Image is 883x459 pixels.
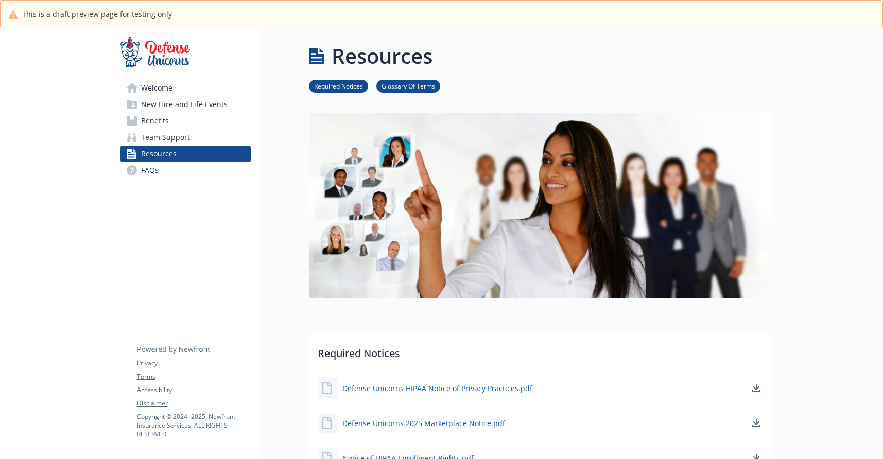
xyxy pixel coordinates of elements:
img: resources page banner [309,113,771,298]
a: download document [750,382,763,394]
a: Defense Unicorns 2025 Marketplace Notice.pdf [342,418,505,429]
a: Defense Unicorns HIPAA Notice of Privacy Practices.pdf [342,383,532,394]
a: Privacy [137,359,250,368]
span: FAQs [141,162,159,179]
a: Disclaimer [137,399,250,408]
span: New Hire and Life Events [141,96,228,113]
a: Required Notices [309,81,368,91]
a: Benefits [120,113,251,129]
span: Benefits [141,113,169,129]
a: Welcome [120,80,251,96]
span: Welcome [141,80,172,96]
span: Resources [141,146,177,162]
span: Team Support [141,129,190,146]
a: Resources [120,146,251,162]
a: New Hire and Life Events [120,96,251,113]
span: This is a draft preview page for testing only [22,9,172,20]
a: Glossary Of Terms [376,81,440,91]
a: Team Support [120,129,251,146]
a: download document [750,417,763,429]
p: Copyright © 2024 - 2025 , Newfront Insurance Services, ALL RIGHTS RESERVED [137,412,250,438]
a: Terms [137,372,250,381]
p: Required Notices [309,331,771,369]
a: Accessibility [137,385,250,395]
a: FAQs [120,162,251,179]
h1: Resources [332,41,432,72]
